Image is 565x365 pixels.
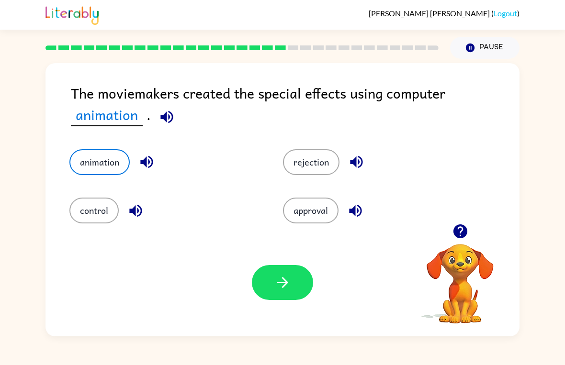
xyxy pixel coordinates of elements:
button: control [69,198,119,223]
button: approval [283,198,339,223]
button: Pause [450,37,520,59]
span: animation [71,104,143,126]
div: The moviemakers created the special effects using computer . [71,82,520,130]
video: Your browser must support playing .mp4 files to use Literably. Please try using another browser. [412,229,508,325]
div: ( ) [369,9,520,18]
span: [PERSON_NAME] [PERSON_NAME] [369,9,491,18]
button: rejection [283,149,339,175]
button: animation [69,149,130,175]
a: Logout [494,9,517,18]
img: Literably [45,4,99,25]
